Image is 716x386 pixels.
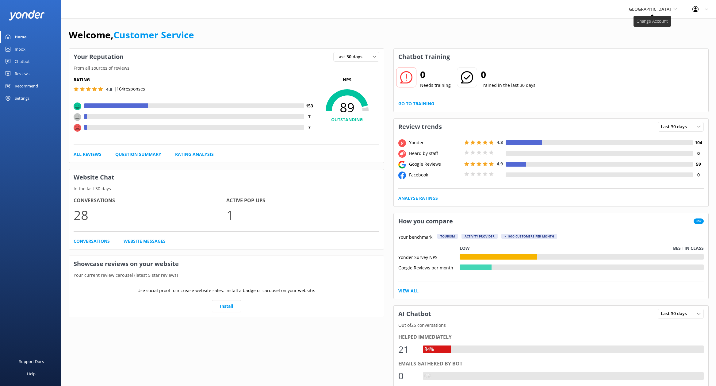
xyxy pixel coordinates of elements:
p: From all sources of reviews [69,65,384,71]
span: Last 30 days [661,123,691,130]
div: > 1000 customers per month [501,234,557,239]
h3: AI Chatbot [394,306,436,322]
a: Rating Analysis [175,151,214,158]
p: Best in class [673,245,704,252]
h4: 0 [693,150,704,157]
a: View All [398,288,419,294]
h2: 0 [420,67,451,82]
a: All Reviews [74,151,101,158]
div: Reviews [15,68,29,80]
h4: Active Pop-ups [226,197,379,205]
h4: Conversations [74,197,226,205]
p: 28 [74,205,226,225]
h5: Rating [74,76,315,83]
h4: 59 [693,161,704,168]
h3: Review trends [394,119,446,135]
p: 1 [226,205,379,225]
p: Use social proof to increase website sales. Install a badge or carousel on your website. [137,287,315,294]
h4: 7 [304,124,315,131]
div: Chatbot [15,55,30,68]
div: Emails gathered by bot [398,360,704,368]
div: Heard by staff [408,150,463,157]
p: NPS [315,76,379,83]
p: Trained in the last 30 days [481,82,535,89]
div: Facebook [408,172,463,178]
div: 84% [423,345,435,353]
h3: How you compare [394,213,458,229]
div: Home [15,31,27,43]
span: New [694,218,704,224]
div: Activity Provider [461,234,498,239]
h4: 153 [304,102,315,109]
h3: Your Reputation [69,49,128,65]
h2: 0 [481,67,535,82]
div: 0% [423,372,433,380]
h4: OUTSTANDING [315,116,379,123]
a: Go to Training [398,100,434,107]
h4: 104 [693,139,704,146]
p: In the last 30 days [69,185,384,192]
h3: Website Chat [69,169,384,185]
p: Your current review carousel (latest 5 star reviews) [69,272,384,279]
img: yonder-white-logo.png [9,10,44,20]
div: Support Docs [19,355,44,368]
a: Conversations [74,238,110,245]
h4: 0 [693,172,704,178]
a: Question Summary [115,151,161,158]
p: Needs training [420,82,451,89]
p: Out of 25 conversations [394,322,709,329]
a: Website Messages [124,238,166,245]
div: 0 [398,369,417,383]
a: Install [212,300,241,312]
span: Last 30 days [336,53,366,60]
span: 89 [315,100,379,115]
h3: Showcase reviews on your website [69,256,384,272]
h1: Welcome, [69,28,194,42]
span: 4.8 [106,86,112,92]
p: | 164 responses [114,86,145,92]
div: Help [27,368,36,380]
p: Low [460,245,470,252]
div: 21 [398,342,417,357]
a: Analyse Ratings [398,195,438,202]
div: Recommend [15,80,38,92]
span: [GEOGRAPHIC_DATA] [627,6,671,12]
span: 4.9 [497,161,503,167]
div: Google Reviews per month [398,264,460,270]
div: Helped immediately [398,333,704,341]
span: 4.8 [497,139,503,145]
h3: Chatbot Training [394,49,454,65]
div: Tourism [437,234,458,239]
div: Google Reviews [408,161,463,168]
span: Last 30 days [661,310,691,317]
div: Settings [15,92,29,104]
div: Yonder Survey NPS [398,254,460,260]
p: Your benchmark: [398,234,434,241]
a: Customer Service [113,29,194,41]
div: Inbox [15,43,25,55]
h4: 7 [304,113,315,120]
div: Yonder [408,139,463,146]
